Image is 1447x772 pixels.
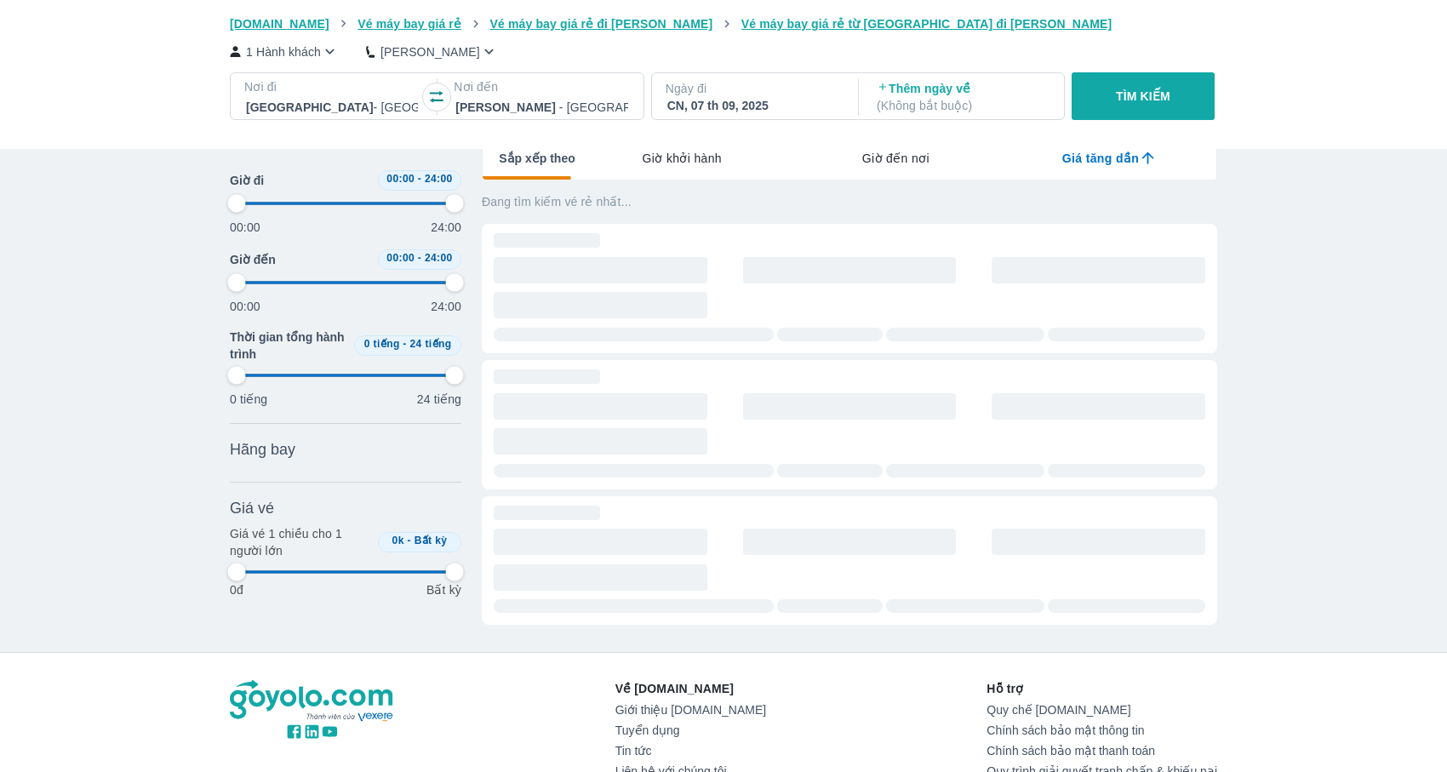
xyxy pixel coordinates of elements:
span: Giờ đến [230,251,276,268]
p: Bất kỳ [426,581,461,598]
span: Giờ khởi hành [643,150,722,167]
span: 0k [392,535,404,546]
p: 00:00 [230,298,260,315]
span: 24 tiếng [410,338,452,350]
span: 00:00 [386,173,415,185]
button: TÌM KIẾM [1072,72,1214,120]
span: Vé máy bay giá rẻ [357,17,461,31]
p: Hỗ trợ [987,680,1217,697]
span: 0 tiếng [364,338,400,350]
span: Hãng bay [230,439,295,460]
span: [DOMAIN_NAME] [230,17,329,31]
p: Nơi đến [454,78,629,95]
span: - [418,252,421,264]
p: 0 tiếng [230,391,267,408]
span: 24:00 [425,173,453,185]
span: Giá vé [230,498,274,518]
p: Nơi đi [244,78,420,95]
p: Giá vé 1 chiều cho 1 người lớn [230,525,371,559]
p: ( Không bắt buộc ) [877,97,1049,114]
p: [PERSON_NAME] [380,43,480,60]
span: - [403,338,406,350]
p: Thêm ngày về [877,80,1049,114]
div: CN, 07 th 09, 2025 [667,97,839,114]
button: [PERSON_NAME] [366,43,498,60]
span: 24:00 [425,252,453,264]
span: - [418,173,421,185]
span: Giờ đến nơi [862,150,929,167]
p: Về [DOMAIN_NAME] [615,680,766,697]
span: Bất kỳ [415,535,448,546]
span: Thời gian tổng hành trình [230,329,347,363]
a: Tuyển dụng [615,723,766,737]
span: 00:00 [386,252,415,264]
a: Chính sách bảo mật thông tin [987,723,1217,737]
div: lab API tabs example [575,140,1216,176]
span: Giá tăng dần [1062,150,1139,167]
span: Sắp xếp theo [499,150,575,167]
span: Vé máy bay giá rẻ từ [GEOGRAPHIC_DATA] đi [PERSON_NAME] [741,17,1112,31]
p: TÌM KIẾM [1116,88,1170,105]
a: Tin tức [615,744,766,758]
span: Vé máy bay giá rẻ đi [PERSON_NAME] [490,17,713,31]
p: 24:00 [431,298,461,315]
p: 24:00 [431,219,461,236]
img: logo [230,680,395,723]
a: Chính sách bảo mật thanh toán [987,744,1217,758]
p: 1 Hành khách [246,43,321,60]
p: 00:00 [230,219,260,236]
button: 1 Hành khách [230,43,339,60]
span: Giờ đi [230,172,264,189]
p: 24 tiếng [417,391,461,408]
nav: breadcrumb [230,15,1217,32]
p: Đang tìm kiếm vé rẻ nhất... [482,193,1217,210]
p: Ngày đi [666,80,841,97]
a: Quy chế [DOMAIN_NAME] [987,703,1217,717]
a: Giới thiệu [DOMAIN_NAME] [615,703,766,717]
span: - [408,535,411,546]
p: 0đ [230,581,243,598]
